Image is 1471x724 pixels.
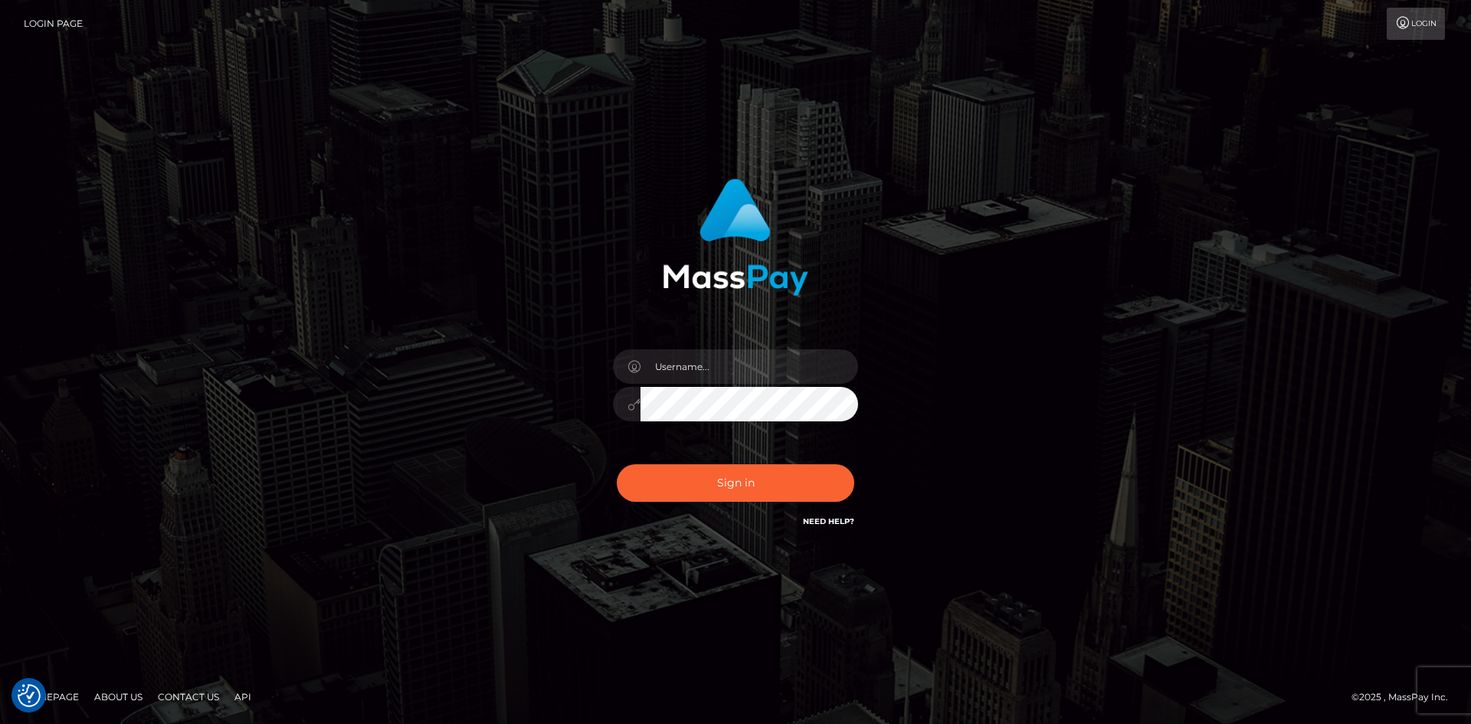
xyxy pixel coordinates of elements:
[803,516,854,526] a: Need Help?
[24,8,83,40] a: Login Page
[228,685,257,709] a: API
[640,349,858,384] input: Username...
[663,179,808,296] img: MassPay Login
[88,685,149,709] a: About Us
[152,685,225,709] a: Contact Us
[1351,689,1460,706] div: © 2025 , MassPay Inc.
[617,464,854,502] button: Sign in
[18,684,41,707] img: Revisit consent button
[17,685,85,709] a: Homepage
[1387,8,1445,40] a: Login
[18,684,41,707] button: Consent Preferences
